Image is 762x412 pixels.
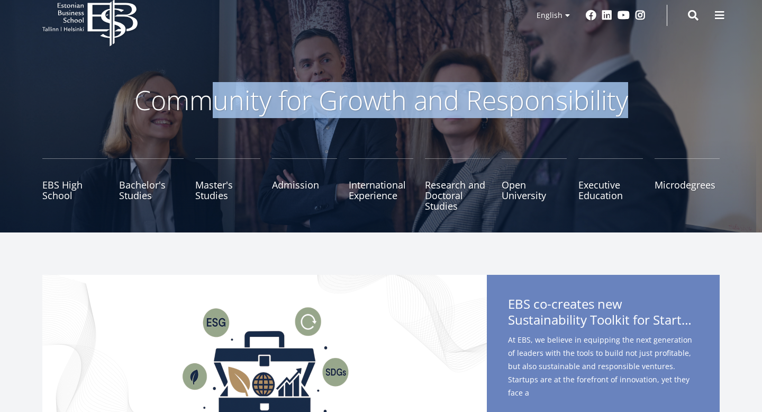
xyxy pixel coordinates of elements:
[195,158,260,211] a: Master's Studies
[655,158,720,211] a: Microdegrees
[635,10,646,21] a: Instagram
[578,158,643,211] a: Executive Education
[586,10,596,21] a: Facebook
[101,84,661,116] p: Community for Growth and Responsibility
[119,158,184,211] a: Bachelor's Studies
[425,158,490,211] a: Research and Doctoral Studies
[42,158,107,211] a: EBS High School
[508,296,698,331] span: EBS co-creates new
[349,158,414,211] a: International Experience
[602,10,612,21] a: Linkedin
[502,158,567,211] a: Open University
[272,158,337,211] a: Admission
[618,10,630,21] a: Youtube
[508,312,698,328] span: Sustainability Toolkit for Startups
